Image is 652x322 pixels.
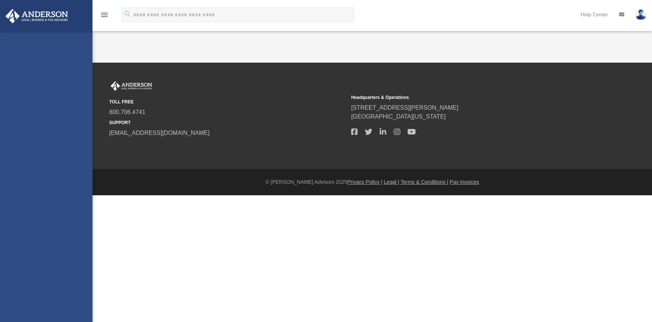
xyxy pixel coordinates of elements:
a: [GEOGRAPHIC_DATA][US_STATE] [351,113,446,120]
a: [EMAIL_ADDRESS][DOMAIN_NAME] [109,130,209,136]
small: TOLL FREE [109,99,346,105]
a: Pay Invoices [450,179,479,185]
a: [STREET_ADDRESS][PERSON_NAME] [351,104,458,111]
a: 800.706.4741 [109,109,145,115]
img: Anderson Advisors Platinum Portal [3,9,70,23]
a: Terms & Conditions | [401,179,448,185]
img: Anderson Advisors Platinum Portal [109,81,154,91]
a: Privacy Policy | [347,179,383,185]
small: Headquarters & Operations [351,94,588,101]
div: © [PERSON_NAME] Advisors 2025 [93,178,652,186]
a: Legal | [384,179,399,185]
img: User Pic [635,9,646,20]
small: SUPPORT [109,119,346,126]
i: search [124,10,132,18]
a: menu [100,14,109,19]
i: menu [100,10,109,19]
